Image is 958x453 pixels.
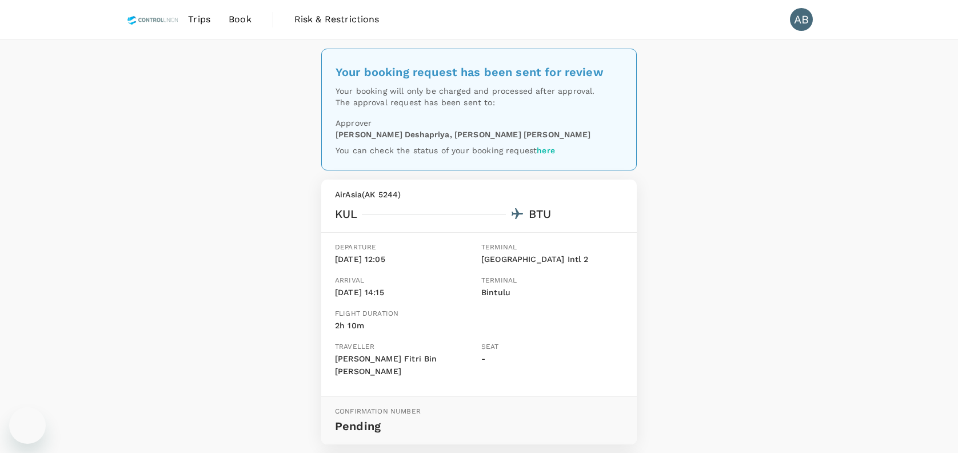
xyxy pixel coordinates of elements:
p: Bintulu [481,287,623,299]
p: Your booking will only be charged and processed after approval. [336,85,622,97]
p: AirAsia ( AK 5244 ) [335,189,623,200]
div: KUL [335,205,357,223]
img: Control Union Malaysia Sdn. Bhd. [127,7,179,32]
a: here [537,146,555,155]
p: - [481,353,623,365]
p: [PERSON_NAME] Fitri Bin [PERSON_NAME] [335,353,477,378]
p: Traveller [335,341,477,353]
div: BTU [529,205,551,223]
span: Trips [188,13,210,26]
p: [PERSON_NAME] Deshapriya , [336,129,452,140]
p: Terminal [481,275,623,287]
p: Terminal [481,242,623,253]
p: [DATE] 12:05 [335,253,477,266]
p: 2h 10m [335,320,398,332]
p: [DATE] 14:15 [335,287,477,299]
p: Arrival [335,275,477,287]
p: You can check the status of your booking request [336,145,622,156]
span: Book [229,13,252,26]
p: Approver [336,117,622,129]
p: [GEOGRAPHIC_DATA] Intl 2 [481,253,623,266]
p: Confirmation number [335,406,623,418]
p: Pending [335,417,623,435]
p: Flight duration [335,308,398,320]
div: Your booking request has been sent for review [336,63,622,81]
iframe: Button to launch messaging window, conversation in progress [9,407,46,444]
p: The approval request has been sent to: [336,97,622,108]
p: Departure [335,242,477,253]
p: Seat [481,341,623,353]
p: [PERSON_NAME] [PERSON_NAME] [454,129,590,140]
span: Risk & Restrictions [294,13,380,26]
div: AB [790,8,813,31]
